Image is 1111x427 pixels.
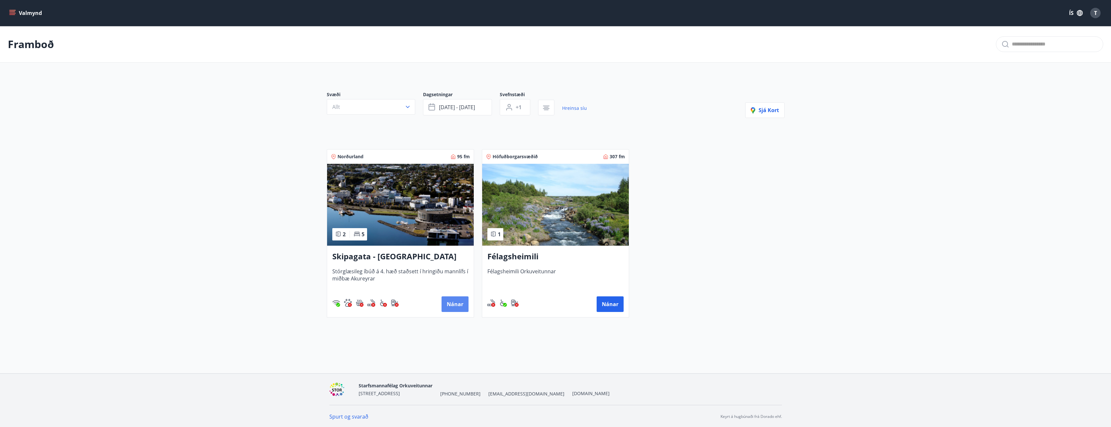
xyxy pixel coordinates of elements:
[362,231,364,238] span: 5
[391,299,399,307] div: Hleðslustöð fyrir rafbíla
[487,299,495,307] div: Reykingar / Vape
[337,153,364,160] span: Norðurland
[500,91,538,99] span: Svefnstæði
[511,299,519,307] img: nH7E6Gw2rvWFb8XaSdRp44dhkQaj4PJkOoRYItBQ.svg
[1088,5,1103,21] button: T
[423,91,500,99] span: Dagsetningar
[8,7,45,19] button: menu
[423,99,492,115] button: [DATE] - [DATE]
[487,251,624,263] h3: Félagsheimili
[327,91,423,99] span: Svæði
[572,390,610,396] a: [DOMAIN_NAME]
[488,391,564,397] span: [EMAIL_ADDRESS][DOMAIN_NAME]
[343,231,346,238] span: 2
[344,299,352,307] div: Gæludýr
[499,299,507,307] img: 8IYIKVZQyRlUC6HQIIUSdjpPGRncJsz2RzLgWvp4.svg
[359,390,400,396] span: [STREET_ADDRESS]
[329,382,354,396] img: 6gDcfMXiVBXXG0H6U6eM60D7nPrsl9g1x4qDF8XG.png
[562,101,587,115] a: Hreinsa síu
[1094,9,1097,17] span: T
[8,37,54,51] p: Framboð
[327,164,474,246] img: Paella dish
[511,299,519,307] div: Hleðslustöð fyrir rafbíla
[329,413,368,420] a: Spurt og svarað
[721,414,782,420] p: Keyrt á hugbúnaði frá Dorado ehf.
[500,99,530,115] button: +1
[516,104,522,111] span: +1
[440,391,481,397] span: [PHONE_NUMBER]
[499,299,507,307] div: Aðgengi fyrir hjólastól
[344,299,352,307] img: pxcaIm5dSOV3FS4whs1soiYWTwFQvksT25a9J10C.svg
[1065,7,1086,19] button: ÍS
[367,299,375,307] div: Reykingar / Vape
[327,99,415,115] button: Allt
[367,299,375,307] img: QNIUl6Cv9L9rHgMXwuzGLuiJOj7RKqxk9mBFPqjq.svg
[356,299,364,307] img: h89QDIuHlAdpqTriuIvuEWkTH976fOgBEOOeu1mi.svg
[457,153,470,160] span: 95 fm
[359,382,432,389] span: Starfsmannafélag Orkuveitunnar
[442,296,469,312] button: Nánar
[597,296,624,312] button: Nánar
[332,299,340,307] div: Þráðlaust net
[379,299,387,307] img: 8IYIKVZQyRlUC6HQIIUSdjpPGRncJsz2RzLgWvp4.svg
[487,299,495,307] img: QNIUl6Cv9L9rHgMXwuzGLuiJOj7RKqxk9mBFPqjq.svg
[745,102,785,118] button: Sjá kort
[332,251,469,263] h3: Skipagata - [GEOGRAPHIC_DATA]
[493,153,538,160] span: Höfuðborgarsvæðið
[498,231,501,238] span: 1
[332,268,469,289] span: Stórglæsileg íbúð á 4. hæð staðsett í hringiðu mannlífs í miðbæ Akureyrar
[439,104,475,111] span: [DATE] - [DATE]
[482,164,629,246] img: Paella dish
[487,268,624,289] span: Félagsheimili Orkuveitunnar
[356,299,364,307] div: Heitur pottur
[391,299,399,307] img: nH7E6Gw2rvWFb8XaSdRp44dhkQaj4PJkOoRYItBQ.svg
[610,153,625,160] span: 307 fm
[332,299,340,307] img: HJRyFFsYp6qjeUYhR4dAD8CaCEsnIFYZ05miwXoh.svg
[379,299,387,307] div: Aðgengi fyrir hjólastól
[751,107,779,114] span: Sjá kort
[332,103,340,110] span: Allt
